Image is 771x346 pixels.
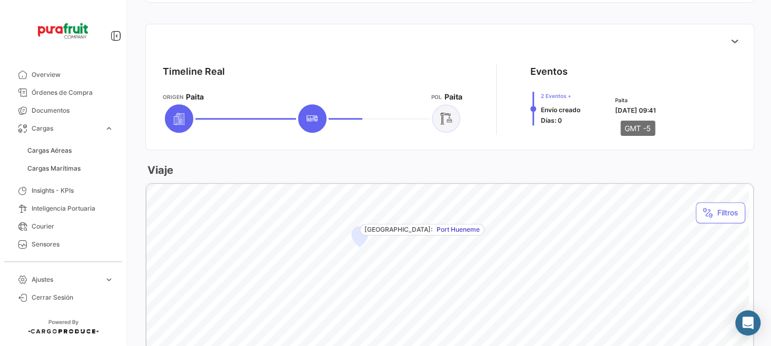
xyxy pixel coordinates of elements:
[32,222,114,231] span: Courier
[8,235,118,253] a: Sensores
[530,64,568,79] div: Eventos
[104,275,114,284] span: expand_more
[8,218,118,235] a: Courier
[37,13,90,49] img: Logo+PuraFruit.png
[186,92,204,102] span: Paita
[8,102,118,120] a: Documentos
[163,64,225,79] div: Timeline Real
[431,93,442,101] app-card-info-title: POL
[163,93,183,101] app-card-info-title: Origen
[32,124,100,133] span: Cargas
[541,116,562,124] span: Días: 0
[32,293,114,302] span: Cerrar Sesión
[351,226,368,247] div: Map marker
[32,204,114,213] span: Inteligencia Portuaria
[32,70,114,80] span: Overview
[27,146,72,155] span: Cargas Aéreas
[444,92,462,102] span: Paita
[620,121,655,136] div: GMT -5
[8,182,118,200] a: Insights - KPIs
[32,186,114,195] span: Insights - KPIs
[32,106,114,115] span: Documentos
[104,124,114,133] span: expand_more
[541,106,580,114] span: Envío creado
[696,202,745,223] button: Filtros
[615,106,656,114] span: [DATE] 09:41
[8,84,118,102] a: Órdenes de Compra
[27,164,81,173] span: Cargas Marítimas
[23,143,118,159] a: Cargas Aéreas
[364,225,432,234] span: [GEOGRAPHIC_DATA]:
[615,96,656,104] span: Paita
[8,200,118,218] a: Inteligencia Portuaria
[8,66,118,84] a: Overview
[541,92,580,100] span: 2 Eventos +
[735,310,760,335] div: Abrir Intercom Messenger
[32,275,100,284] span: Ajustes
[32,88,114,97] span: Órdenes de Compra
[437,225,480,234] span: Port Hueneme
[23,161,118,176] a: Cargas Marítimas
[145,163,173,177] h3: Viaje
[32,240,114,249] span: Sensores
